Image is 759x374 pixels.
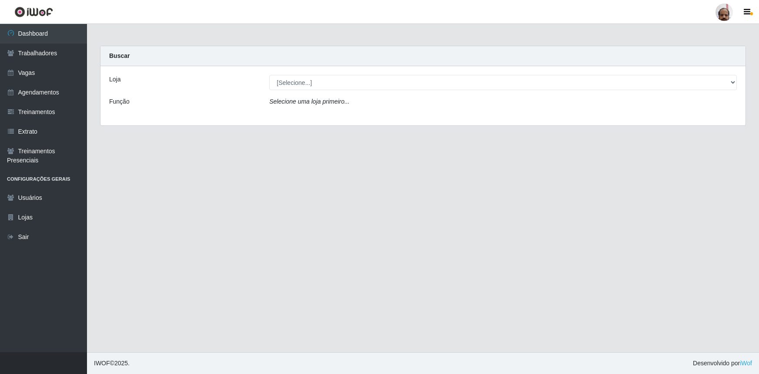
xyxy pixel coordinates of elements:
[94,359,130,368] span: © 2025 .
[109,75,120,84] label: Loja
[740,360,752,367] a: iWof
[269,98,349,105] i: Selecione uma loja primeiro...
[109,52,130,59] strong: Buscar
[14,7,53,17] img: CoreUI Logo
[94,360,110,367] span: IWOF
[693,359,752,368] span: Desenvolvido por
[109,97,130,106] label: Função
